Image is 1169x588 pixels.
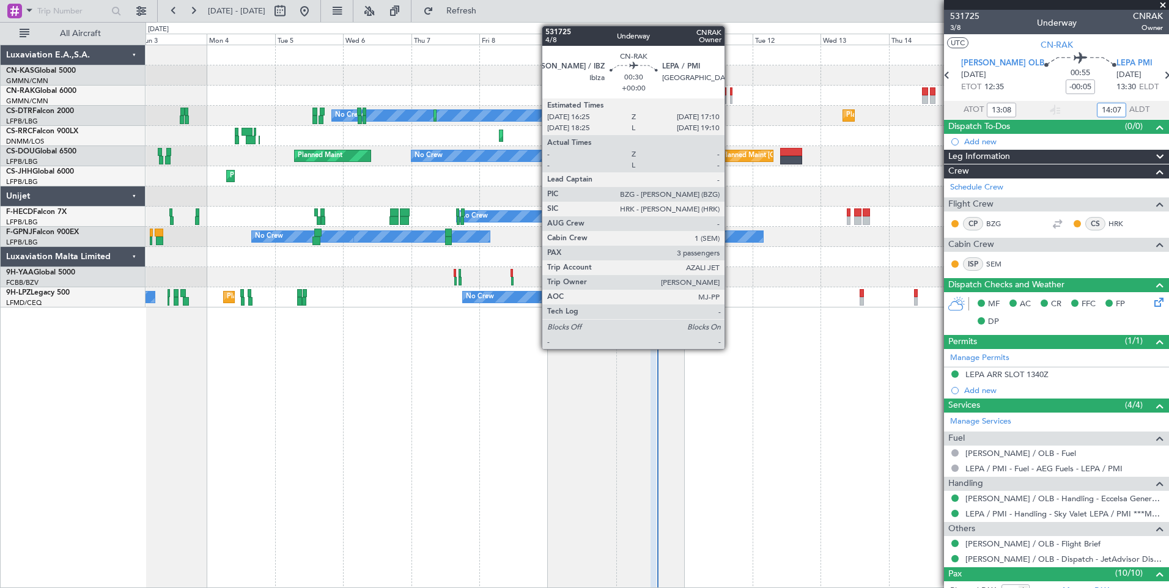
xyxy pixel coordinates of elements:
[948,150,1010,164] span: Leg Information
[6,67,76,75] a: CN-KASGlobal 5000
[1116,81,1136,94] span: 13:30
[963,257,983,271] div: ISP
[6,148,35,155] span: CS-DOU
[986,259,1014,270] a: SEM
[6,108,32,115] span: CS-DTR
[6,229,32,236] span: F-GPNJ
[6,87,76,95] a: CN-RAKGlobal 6000
[6,218,38,227] a: LFPB/LBG
[6,208,33,216] span: F-HECD
[1129,104,1149,116] span: ALDT
[948,164,969,178] span: Crew
[948,567,962,581] span: Pax
[846,106,909,125] div: Planned Maint Sofia
[6,137,44,146] a: DNMM/LOS
[948,120,1010,134] span: Dispatch To-Dos
[986,218,1014,229] a: BZG
[965,463,1123,474] a: LEPA / PMI - Fuel - AEG Fuels - LEPA / PMI
[275,34,344,45] div: Tue 5
[1085,217,1105,230] div: CS
[6,208,67,216] a: F-HECDFalcon 7X
[1116,298,1125,311] span: FP
[1115,567,1143,579] span: (10/10)
[6,128,78,135] a: CS-RRCFalcon 900LX
[6,229,79,236] a: F-GPNJFalcon 900EX
[1125,399,1143,411] span: (4/4)
[961,57,1044,70] span: [PERSON_NAME] OLB
[6,128,32,135] span: CS-RRC
[37,2,108,20] input: Trip Number
[1125,120,1143,133] span: (0/0)
[139,34,207,45] div: Sun 3
[227,288,363,306] div: Planned Maint Nice ([GEOGRAPHIC_DATA])
[948,477,983,491] span: Handling
[6,157,38,166] a: LFPB/LBG
[6,177,38,186] a: LFPB/LBG
[1037,17,1077,29] div: Underway
[6,278,39,287] a: FCBB/BZV
[950,416,1011,428] a: Manage Services
[616,34,685,45] div: Sun 10
[889,34,957,45] div: Thu 14
[1133,10,1163,23] span: CNRAK
[988,316,999,328] span: DP
[1125,334,1143,347] span: (1/1)
[753,34,821,45] div: Tue 12
[1051,298,1061,311] span: CR
[1116,57,1152,70] span: LEPA PMI
[1020,298,1031,311] span: AC
[503,127,660,145] div: Planned Maint Larnaca ([GEOGRAPHIC_DATA] Intl)
[965,493,1163,504] a: [PERSON_NAME] / OLB - Handling - Eccelsa General Aviation [PERSON_NAME] / OLB
[984,81,1004,94] span: 12:35
[965,509,1163,519] a: LEPA / PMI - Handling - Sky Valet LEPA / PMI ***MYHANDLING***
[6,87,35,95] span: CN-RAK
[460,207,488,226] div: No Crew
[987,103,1016,117] input: --:--
[6,238,38,247] a: LFPB/LBG
[6,168,32,175] span: CS-JHH
[988,298,1000,311] span: MF
[684,34,753,45] div: Mon 11
[32,29,129,38] span: All Aircraft
[6,289,70,296] a: 9H-LPZLegacy 500
[1041,39,1073,51] span: CN-RAK
[6,148,76,155] a: CS-DOUGlobal 6500
[950,10,979,23] span: 531725
[947,37,968,48] button: UTC
[6,117,38,126] a: LFPB/LBG
[436,7,487,15] span: Refresh
[948,278,1064,292] span: Dispatch Checks and Weather
[411,34,480,45] div: Thu 7
[1082,298,1096,311] span: FFC
[298,147,342,165] div: Planned Maint
[548,34,616,45] div: Sat 9
[965,369,1049,380] div: LEPA ARR SLOT 1340Z
[1097,103,1126,117] input: --:--
[466,288,494,306] div: No Crew
[1108,218,1136,229] a: HRK
[13,24,133,43] button: All Aircraft
[6,269,75,276] a: 9H-YAAGlobal 5000
[415,147,443,165] div: No Crew
[335,106,363,125] div: No Crew
[964,385,1163,395] div: Add new
[1133,23,1163,33] span: Owner
[948,335,977,349] span: Permits
[721,147,914,165] div: Planned Maint [GEOGRAPHIC_DATA] ([GEOGRAPHIC_DATA])
[6,67,34,75] span: CN-KAS
[948,399,980,413] span: Services
[6,168,74,175] a: CS-JHHGlobal 6000
[950,352,1009,364] a: Manage Permits
[963,217,983,230] div: CP
[665,227,693,246] div: No Crew
[6,108,74,115] a: CS-DTRFalcon 2000
[6,76,48,86] a: GMMN/CMN
[948,238,994,252] span: Cabin Crew
[961,81,981,94] span: ETOT
[948,197,994,211] span: Flight Crew
[255,227,283,246] div: No Crew
[148,24,169,35] div: [DATE]
[207,34,275,45] div: Mon 4
[948,522,975,536] span: Others
[965,448,1076,458] a: [PERSON_NAME] / OLB - Fuel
